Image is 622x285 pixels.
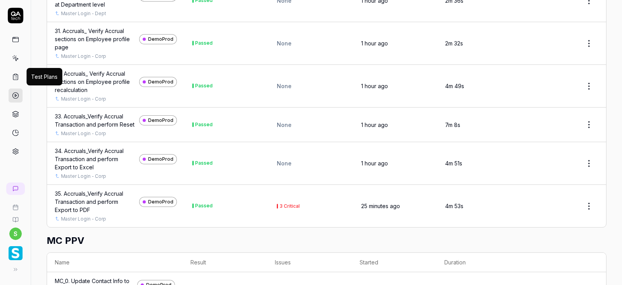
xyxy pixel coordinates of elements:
[9,246,23,260] img: Smartlinx Logo
[277,39,346,47] div: None
[47,234,606,248] h2: MC PPV
[183,253,267,272] th: Result
[280,204,300,209] div: 3 Critical
[61,215,106,222] a: Master Login - Corp
[195,83,213,88] div: Passed
[3,198,28,210] a: Book a call with us
[195,203,213,208] div: Passed
[139,154,177,164] a: DemoProd
[445,40,463,47] time: 2m 32s
[361,83,388,89] time: 1 hour ago
[55,70,136,94] a: 32. Accruals_ Verify Accrual sections on Employee profile recalculation
[3,210,28,223] a: Documentation
[195,161,213,165] div: Passed
[55,27,136,51] a: 31. Accruals_ Verify Accrual sections on Employee profile page
[148,117,173,124] span: DemoProd
[61,10,106,17] a: Master Login - Dept
[445,203,463,209] time: 4m 53s
[6,182,25,195] a: New conversation
[267,253,352,272] th: Issues
[148,156,173,163] span: DemoProd
[148,198,173,205] span: DemoProd
[277,82,346,90] div: None
[195,41,213,45] div: Passed
[437,253,521,272] th: Duration
[361,40,388,47] time: 1 hour ago
[277,159,346,167] div: None
[55,147,136,171] a: 34. Accruals_Verify Accrual Transaction and perform Export to Excel
[47,253,183,272] th: Name
[361,122,388,128] time: 1 hour ago
[61,53,106,60] a: Master Login - Corp
[195,122,213,127] div: Passed
[148,78,173,85] span: DemoProd
[445,122,460,128] time: 7m 8s
[61,130,106,137] a: Master Login - Corp
[9,228,22,240] button: s
[148,36,173,43] span: DemoProd
[361,160,388,167] time: 1 hour ago
[61,173,106,180] a: Master Login - Corp
[445,83,464,89] time: 4m 49s
[139,115,177,125] a: DemoProd
[277,121,346,129] div: None
[61,96,106,103] a: Master Login - Corp
[55,189,136,214] a: 35. Accruals_Verify Accrual Transaction and perform Export to PDF
[139,34,177,44] a: DemoProd
[55,112,136,129] a: 33. Accruals_Verify Accrual Transaction and perform Reset
[445,160,462,167] time: 4m 51s
[352,253,437,272] th: Started
[139,197,177,207] a: DemoProd
[361,203,400,209] time: 25 minutes ago
[31,73,58,81] div: Test Plans
[3,240,28,262] button: Smartlinx Logo
[139,77,177,87] a: DemoProd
